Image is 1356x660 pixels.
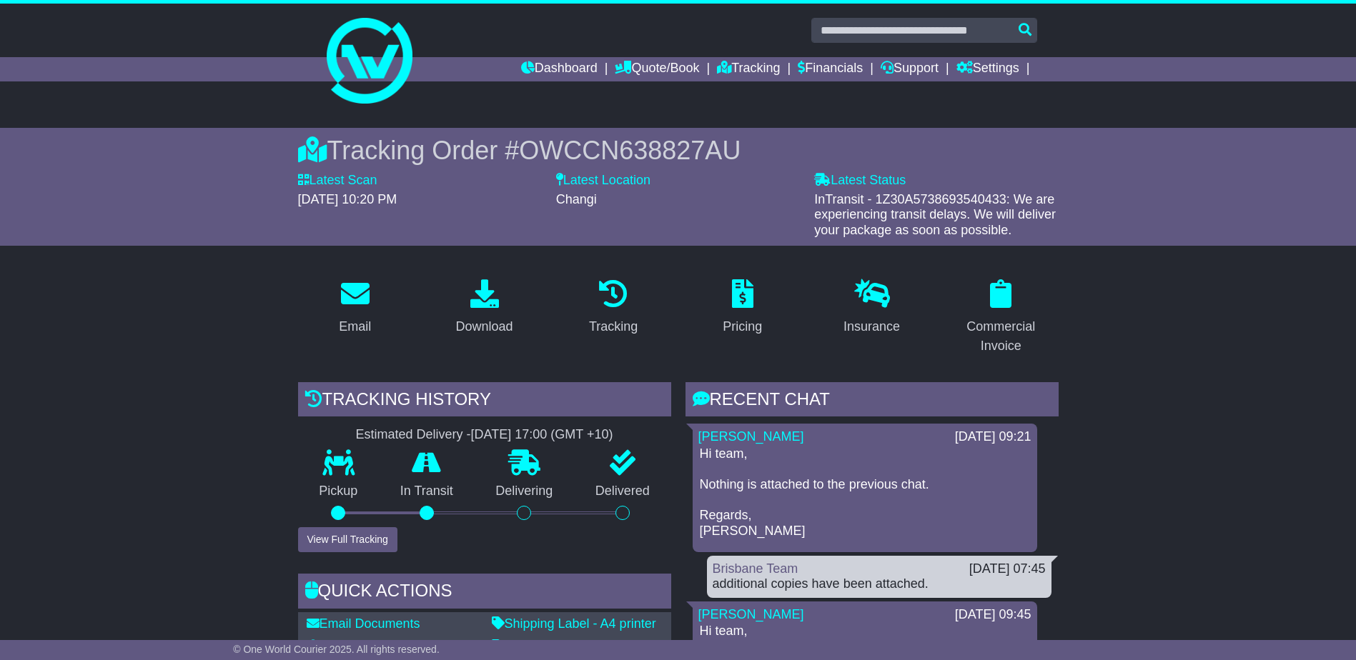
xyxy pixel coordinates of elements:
[698,607,804,621] a: [PERSON_NAME]
[589,317,638,336] div: Tracking
[955,607,1031,623] div: [DATE] 09:45
[298,173,377,189] label: Latest Scan
[492,616,656,631] a: Shipping Label - A4 printer
[723,317,762,336] div: Pricing
[798,57,863,81] a: Financials
[556,192,597,206] span: Changi
[471,427,613,443] div: [DATE] 17:00 (GMT +10)
[330,274,380,341] a: Email
[686,382,1059,421] div: RECENT CHAT
[455,317,513,336] div: Download
[574,484,671,499] p: Delivered
[298,382,671,421] div: Tracking history
[556,173,650,189] label: Latest Location
[814,173,906,189] label: Latest Status
[834,274,909,341] a: Insurance
[307,639,445,654] a: Download Documents
[713,576,1046,592] div: additional copies have been attached.
[955,429,1031,445] div: [DATE] 09:21
[615,57,699,81] a: Quote/Book
[698,429,804,444] a: [PERSON_NAME]
[717,57,780,81] a: Tracking
[233,644,440,655] span: © One World Courier 2025. All rights reserved.
[475,484,575,499] p: Delivering
[881,57,939,81] a: Support
[298,192,397,206] span: [DATE] 10:20 PM
[298,574,671,612] div: Quick Actions
[969,561,1046,577] div: [DATE] 07:45
[944,274,1059,361] a: Commercial Invoice
[446,274,522,341] a: Download
[298,427,671,443] div: Estimated Delivery -
[580,274,647,341] a: Tracking
[814,192,1056,237] span: InTransit - 1Z30A5738693540433: We are experiencing transit delays. We will deliver your package ...
[519,136,741,165] span: OWCCN638827AU
[339,317,371,336] div: Email
[713,561,798,576] a: Brisbane Team
[298,527,397,552] button: View Full Tracking
[298,135,1059,166] div: Tracking Order #
[521,57,598,81] a: Dashboard
[307,616,420,631] a: Email Documents
[379,484,475,499] p: In Transit
[956,57,1019,81] a: Settings
[713,274,771,341] a: Pricing
[700,446,1030,539] p: Hi team, Nothing is attached to the previous chat. Regards, [PERSON_NAME]
[843,317,900,336] div: Insurance
[298,484,380,499] p: Pickup
[953,317,1049,356] div: Commercial Invoice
